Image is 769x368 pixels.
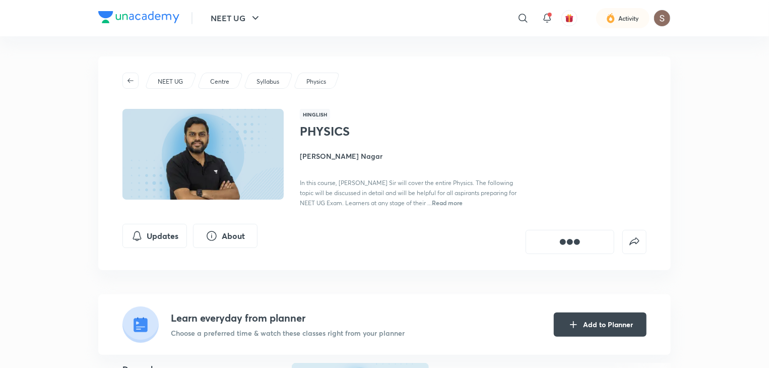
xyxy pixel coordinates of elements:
[98,11,179,26] a: Company Logo
[561,10,578,26] button: avatar
[193,224,258,248] button: About
[306,77,326,86] p: Physics
[122,224,187,248] button: Updates
[300,151,526,161] h4: [PERSON_NAME] Nagar
[158,77,183,86] p: NEET UG
[606,12,615,24] img: activity
[300,179,517,207] span: In this course, [PERSON_NAME] Sir will cover the entire Physics. The following topic will be disc...
[121,108,285,201] img: Thumbnail
[171,328,405,338] p: Choose a preferred time & watch these classes right from your planner
[305,77,328,86] a: Physics
[210,77,229,86] p: Centre
[622,230,647,254] button: false
[209,77,231,86] a: Centre
[156,77,185,86] a: NEET UG
[432,199,463,207] span: Read more
[554,313,647,337] button: Add to Planner
[565,14,574,23] img: avatar
[255,77,281,86] a: Syllabus
[205,8,268,28] button: NEET UG
[171,311,405,326] h4: Learn everyday from planner
[526,230,614,254] button: [object Object]
[257,77,279,86] p: Syllabus
[300,109,330,120] span: Hinglish
[654,10,671,27] img: Shriyanshi Modanwal
[98,11,179,23] img: Company Logo
[300,124,465,139] h1: PHYSICS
